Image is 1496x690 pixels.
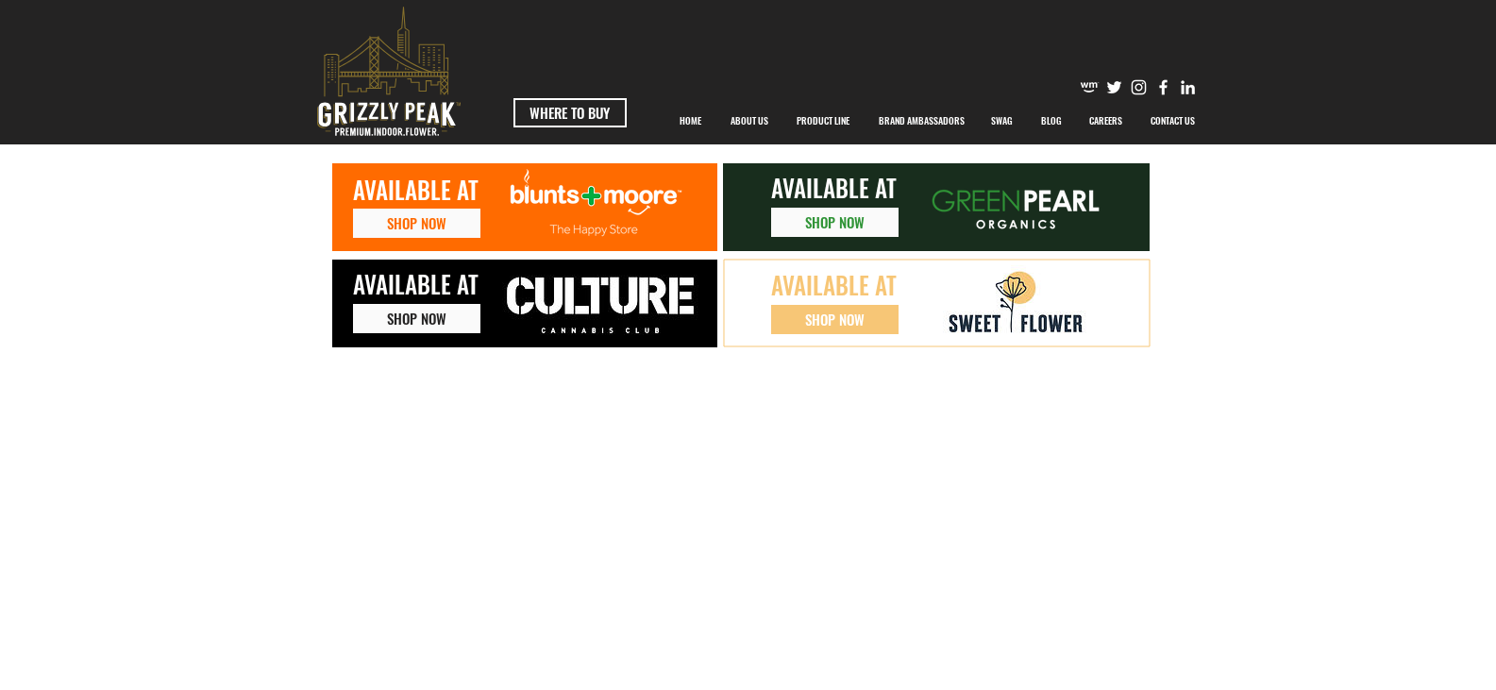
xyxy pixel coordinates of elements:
[869,97,974,144] p: BRAND AMBASSADORS
[1075,97,1136,144] a: CAREERS
[665,97,716,144] a: HOME
[716,97,782,144] a: ABOUT US
[1141,97,1204,144] p: CONTACT US
[1104,77,1124,97] img: Twitter
[353,304,480,333] a: SHOP NOW
[529,103,610,123] span: WHERE TO BUY
[865,97,977,144] div: BRAND AMBASSADORS
[670,97,711,144] p: HOME
[513,98,627,127] a: WHERE TO BUY
[943,265,1086,341] img: SF_Logo.jpg
[1080,77,1198,97] ul: Social Bar
[1136,97,1210,144] a: CONTACT US
[912,170,1119,245] img: Logosweb-02.png
[771,170,897,205] span: AVAILABLE AT
[771,208,899,237] a: SHOP NOW
[487,169,709,251] img: Logosweb_Mesa de trabajo 1.png
[1153,77,1173,97] img: Facebook
[1032,97,1071,144] p: BLOG
[982,97,1022,144] p: SWAG
[1080,77,1100,97] img: weedmaps
[782,97,865,144] a: PRODUCT LINE
[805,310,865,329] span: SHOP NOW
[787,97,859,144] p: PRODUCT LINE
[771,267,897,302] span: AVAILABLE AT
[387,309,446,328] span: SHOP NOW
[1129,77,1149,97] img: Instagram
[665,97,1210,144] nav: Site
[353,172,479,207] span: AVAILABLE AT
[1027,97,1075,144] a: BLOG
[1080,97,1132,144] p: CAREERS
[353,209,480,238] a: SHOP NOW
[805,212,865,232] span: SHOP NOW
[353,266,479,301] span: AVAILABLE AT
[721,97,778,144] p: ABOUT US
[317,7,461,136] svg: premium-indoor-flower
[771,305,899,334] a: SHOP NOW
[977,97,1027,144] a: SWAG
[1178,77,1198,97] img: Likedin
[487,267,714,343] img: culture-logo-h.jpg
[387,213,446,233] span: SHOP NOW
